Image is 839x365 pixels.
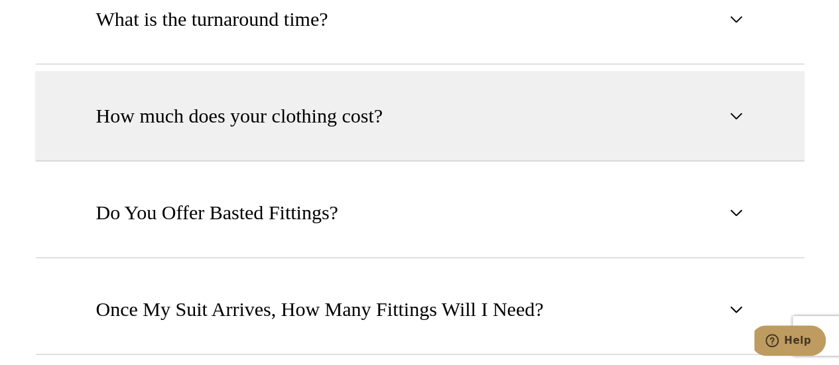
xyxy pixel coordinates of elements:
button: How much does your clothing cost? [35,71,805,161]
button: Do You Offer Basted Fittings? [35,168,805,258]
span: Do You Offer Basted Fittings? [96,198,338,227]
span: How much does your clothing cost? [96,101,383,130]
span: What is the turnaround time? [96,5,328,34]
iframe: Opens a widget where you can chat to one of our agents [754,325,826,358]
span: Once My Suit Arrives, How Many Fittings Will I Need? [96,295,544,324]
button: Once My Suit Arrives, How Many Fittings Will I Need? [35,264,805,354]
